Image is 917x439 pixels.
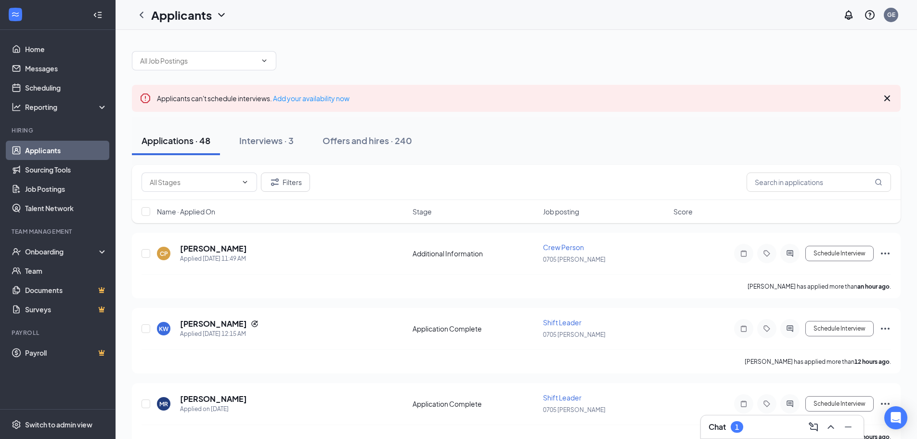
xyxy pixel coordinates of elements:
svg: Reapply [251,320,258,328]
h3: Chat [709,422,726,432]
div: MR [159,400,168,408]
b: an hour ago [857,283,890,290]
div: Application Complete [413,324,537,333]
div: Application Complete [413,399,537,409]
svg: Tag [761,400,773,408]
h1: Applicants [151,7,212,23]
svg: Error [140,93,151,104]
div: KW [159,325,168,333]
svg: Collapse [93,10,103,20]
svg: ActiveChat [784,250,796,257]
button: ComposeMessage [806,419,821,435]
div: CP [160,250,168,258]
span: Job posting [543,207,579,216]
a: Messages [25,59,107,78]
div: Reporting [25,102,108,112]
input: All Stages [150,177,237,187]
span: Applicants can't schedule interviews. [157,94,349,103]
svg: MagnifyingGlass [875,178,882,186]
span: Score [673,207,693,216]
svg: ChevronDown [260,57,268,65]
a: Sourcing Tools [25,160,107,179]
svg: ChevronUp [825,421,837,433]
span: 0705 [PERSON_NAME] [543,331,606,338]
p: [PERSON_NAME] has applied more than . [748,282,891,291]
svg: ChevronDown [216,9,227,21]
span: Shift Leader [543,393,581,402]
a: Scheduling [25,78,107,97]
div: Interviews · 3 [239,134,294,146]
div: Offers and hires · 240 [323,134,412,146]
div: Hiring [12,126,105,134]
button: Minimize [840,419,856,435]
svg: Note [738,250,749,257]
svg: Ellipses [879,323,891,334]
span: Shift Leader [543,318,581,327]
svg: ChevronLeft [136,9,147,21]
div: Applied [DATE] 11:49 AM [180,254,247,264]
svg: Ellipses [879,398,891,410]
svg: Tag [761,325,773,333]
svg: Minimize [842,421,854,433]
h5: [PERSON_NAME] [180,243,247,254]
a: Applicants [25,141,107,160]
div: GE [887,11,895,19]
button: Filter Filters [261,173,310,192]
button: Schedule Interview [805,321,874,336]
b: 12 hours ago [854,358,890,365]
div: 1 [735,423,739,431]
a: Add your availability now [273,94,349,103]
a: SurveysCrown [25,300,107,319]
a: Home [25,40,107,59]
svg: Ellipses [879,248,891,259]
div: Switch to admin view [25,420,92,429]
span: Stage [413,207,432,216]
svg: ComposeMessage [808,421,819,433]
svg: Tag [761,250,773,257]
svg: ChevronDown [241,178,249,186]
svg: ActiveChat [784,325,796,333]
div: Additional Information [413,249,537,258]
svg: Note [738,400,749,408]
div: Onboarding [25,247,99,256]
svg: Notifications [843,9,854,21]
svg: Cross [881,93,893,104]
div: Team Management [12,227,105,236]
div: Open Intercom Messenger [884,406,907,429]
div: Applied on [DATE] [180,404,247,414]
button: Schedule Interview [805,246,874,261]
svg: QuestionInfo [864,9,876,21]
svg: ActiveChat [784,400,796,408]
svg: Filter [269,176,281,188]
svg: UserCheck [12,247,21,256]
a: DocumentsCrown [25,280,107,300]
svg: WorkstreamLogo [11,10,20,19]
span: Name · Applied On [157,207,215,216]
p: [PERSON_NAME] has applied more than . [745,358,891,366]
button: Schedule Interview [805,396,874,412]
svg: Settings [12,420,21,429]
a: Talent Network [25,199,107,218]
button: ChevronUp [823,419,839,435]
a: PayrollCrown [25,343,107,362]
input: All Job Postings [140,55,257,66]
span: 0705 [PERSON_NAME] [543,256,606,263]
div: Payroll [12,329,105,337]
span: 0705 [PERSON_NAME] [543,406,606,413]
div: Applications · 48 [142,134,210,146]
span: Crew Person [543,243,584,252]
h5: [PERSON_NAME] [180,394,247,404]
svg: Analysis [12,102,21,112]
div: Applied [DATE] 12:15 AM [180,329,258,339]
h5: [PERSON_NAME] [180,319,247,329]
svg: Note [738,325,749,333]
a: Team [25,261,107,280]
input: Search in applications [747,173,891,192]
a: Job Postings [25,179,107,199]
